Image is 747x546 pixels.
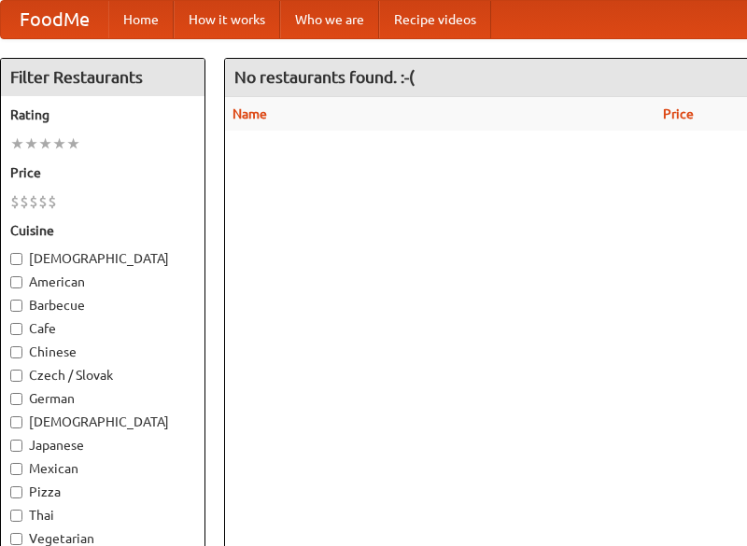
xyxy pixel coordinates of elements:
input: Vegetarian [10,533,22,545]
ng-pluralize: No restaurants found. :-( [234,68,415,86]
label: American [10,273,195,291]
a: Name [233,106,267,121]
h5: Price [10,163,195,182]
input: American [10,276,22,288]
label: [DEMOGRAPHIC_DATA] [10,249,195,268]
label: Cafe [10,319,195,338]
li: $ [48,191,57,212]
label: [DEMOGRAPHIC_DATA] [10,413,195,431]
input: Chinese [10,346,22,358]
li: $ [29,191,38,212]
input: Thai [10,510,22,522]
li: $ [10,191,20,212]
input: [DEMOGRAPHIC_DATA] [10,416,22,428]
h5: Rating [10,105,195,124]
li: ★ [24,133,38,154]
label: Chinese [10,343,195,361]
a: How it works [174,1,280,38]
li: ★ [38,133,52,154]
h4: Filter Restaurants [1,59,204,96]
a: Home [108,1,174,38]
label: Pizza [10,483,195,501]
a: FoodMe [1,1,108,38]
li: ★ [66,133,80,154]
input: Pizza [10,486,22,498]
label: Thai [10,506,195,525]
li: $ [38,191,48,212]
label: Barbecue [10,296,195,315]
input: Czech / Slovak [10,370,22,382]
a: Who we are [280,1,379,38]
li: ★ [52,133,66,154]
label: Czech / Slovak [10,366,195,385]
input: Japanese [10,440,22,452]
input: German [10,393,22,405]
label: German [10,389,195,408]
input: Barbecue [10,300,22,312]
label: Mexican [10,459,195,478]
li: ★ [10,133,24,154]
input: Cafe [10,323,22,335]
label: Japanese [10,436,195,455]
a: Price [663,106,694,121]
h5: Cuisine [10,221,195,240]
a: Recipe videos [379,1,491,38]
input: Mexican [10,463,22,475]
input: [DEMOGRAPHIC_DATA] [10,253,22,265]
li: $ [20,191,29,212]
